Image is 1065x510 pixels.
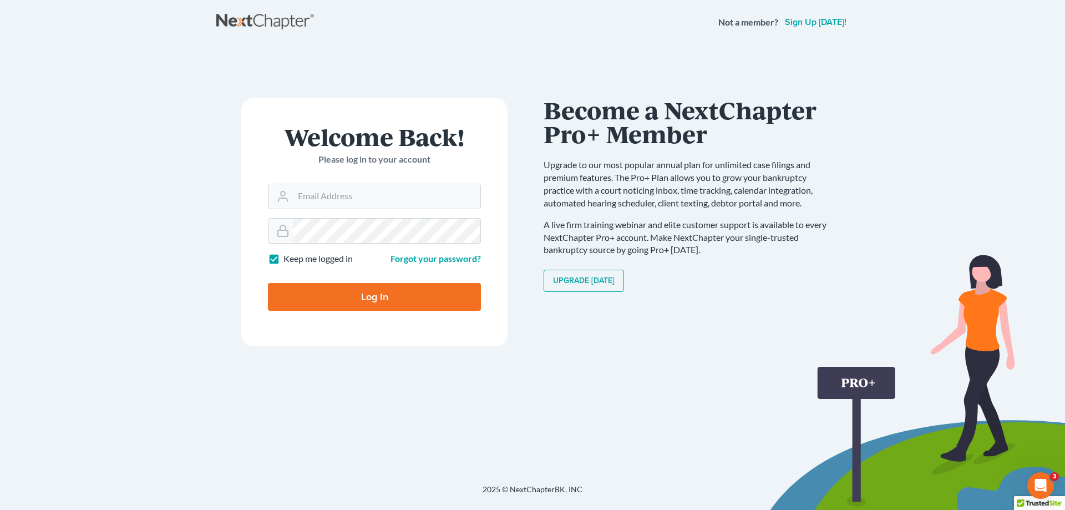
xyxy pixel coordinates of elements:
[268,125,481,149] h1: Welcome Back!
[544,159,838,209] p: Upgrade to our most popular annual plan for unlimited case filings and premium features. The Pro+...
[390,253,481,264] a: Forgot your password?
[1027,472,1054,499] iframe: Intercom live chat
[268,283,481,311] input: Log In
[718,16,778,29] strong: Not a member?
[283,253,353,265] label: Keep me logged in
[544,98,838,145] h1: Become a NextChapter Pro+ Member
[216,484,849,504] div: 2025 © NextChapterBK, INC
[293,184,480,209] input: Email Address
[783,18,849,27] a: Sign up [DATE]!
[544,219,838,257] p: A live firm training webinar and elite customer support is available to every NextChapter Pro+ ac...
[1050,472,1059,481] span: 3
[544,270,624,292] a: Upgrade [DATE]
[268,153,481,166] p: Please log in to your account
